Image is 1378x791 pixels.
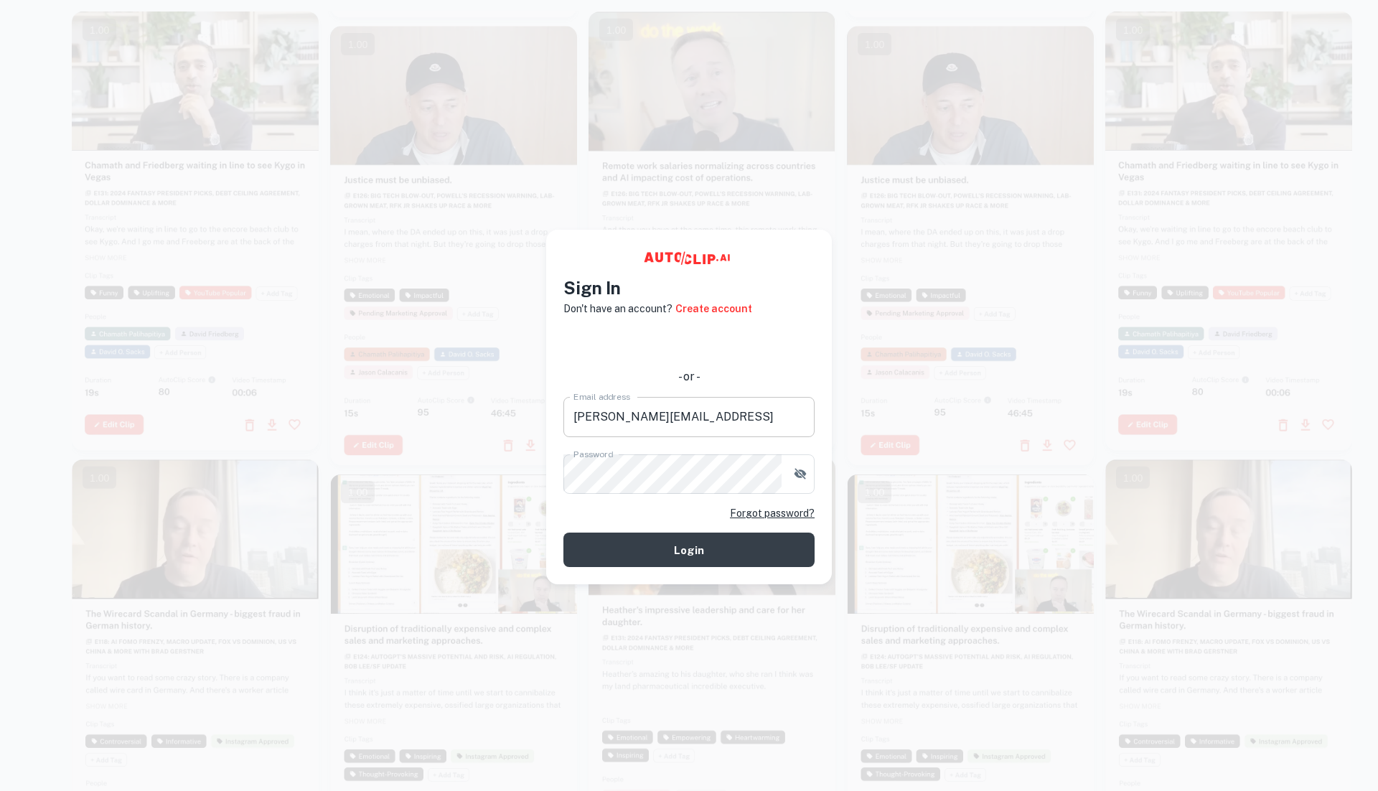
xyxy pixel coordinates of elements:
[563,533,815,567] button: Login
[675,301,752,317] a: Create account
[563,301,672,317] p: Don't have an account?
[556,327,822,358] iframe: Sign in with Google Button
[563,275,815,301] h4: Sign In
[730,505,815,521] a: Forgot password?
[573,448,613,460] label: Password
[573,390,630,403] label: Email address
[563,368,815,385] div: - or -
